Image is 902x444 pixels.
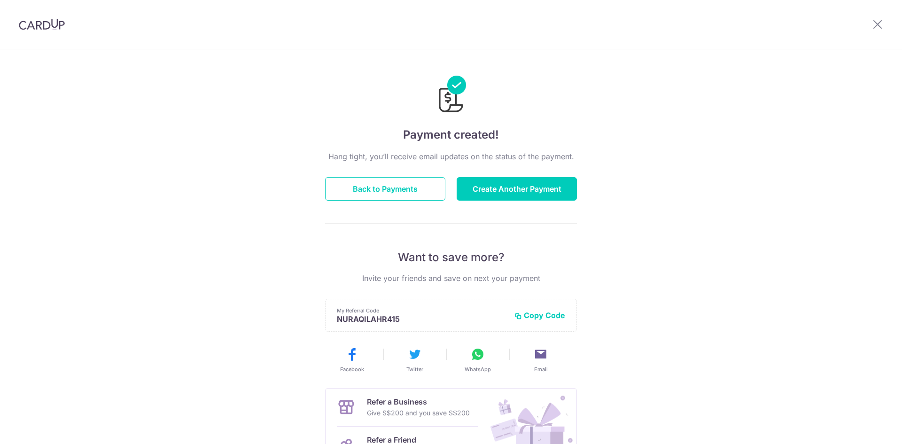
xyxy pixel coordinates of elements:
[337,314,507,324] p: NURAQILAHR415
[367,407,470,419] p: Give S$200 and you save S$200
[842,416,893,439] iframe: Opens a widget where you can find more information
[324,347,380,373] button: Facebook
[457,177,577,201] button: Create Another Payment
[406,366,423,373] span: Twitter
[325,273,577,284] p: Invite your friends and save on next your payment
[514,311,565,320] button: Copy Code
[340,366,364,373] span: Facebook
[465,366,491,373] span: WhatsApp
[513,347,568,373] button: Email
[367,396,470,407] p: Refer a Business
[325,250,577,265] p: Want to save more?
[325,177,445,201] button: Back to Payments
[387,347,443,373] button: Twitter
[436,76,466,115] img: Payments
[325,126,577,143] h4: Payment created!
[325,151,577,162] p: Hang tight, you’ll receive email updates on the status of the payment.
[337,307,507,314] p: My Referral Code
[450,347,505,373] button: WhatsApp
[534,366,548,373] span: Email
[19,19,65,30] img: CardUp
